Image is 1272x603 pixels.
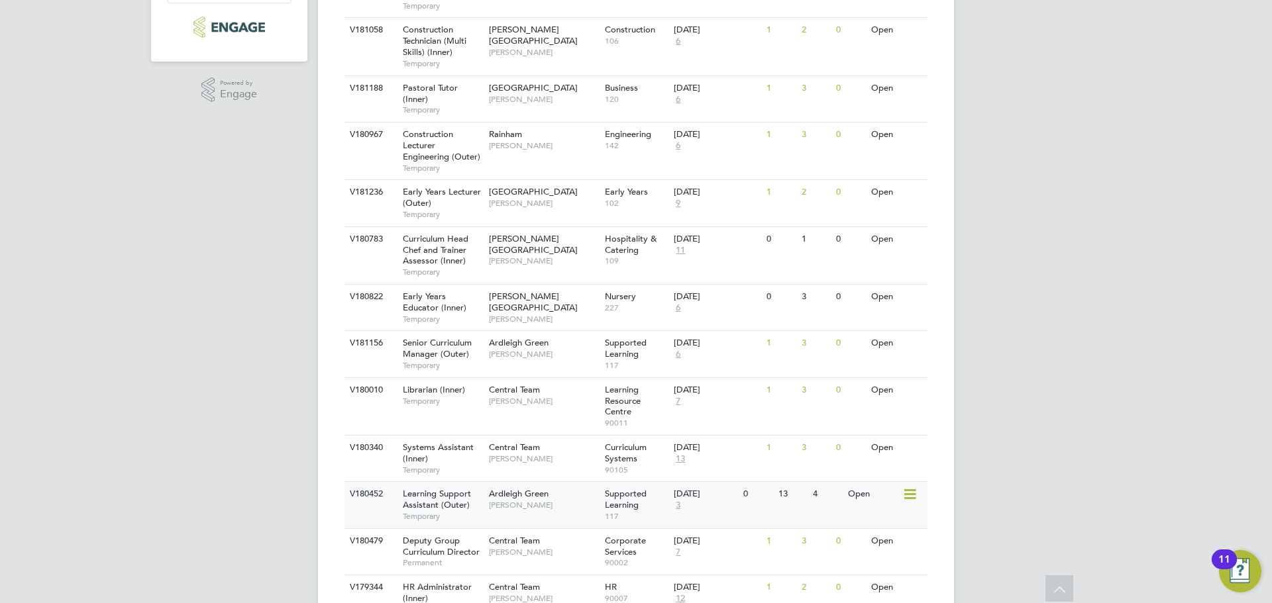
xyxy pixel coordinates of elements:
[605,186,648,197] span: Early Years
[674,547,682,558] span: 7
[605,337,647,359] span: Supported Learning
[833,529,867,553] div: 0
[798,180,833,205] div: 2
[763,436,798,460] div: 1
[489,233,578,255] span: [PERSON_NAME][GEOGRAPHIC_DATA]
[346,331,393,355] div: V181156
[403,267,482,277] span: Temporary
[489,396,598,406] span: [PERSON_NAME]
[833,285,867,309] div: 0
[674,94,682,105] span: 6
[674,83,760,94] div: [DATE]
[489,140,598,151] span: [PERSON_NAME]
[605,360,668,371] span: 117
[674,24,760,36] div: [DATE]
[403,105,482,115] span: Temporary
[605,511,668,522] span: 117
[868,575,926,600] div: Open
[403,291,466,313] span: Early Years Educator (Inner)
[798,122,833,147] div: 3
[403,1,482,11] span: Temporary
[605,24,655,35] span: Construction
[674,36,682,47] span: 6
[403,186,481,209] span: Early Years Lecturer (Outer)
[489,441,540,453] span: Central Team
[868,436,926,460] div: Open
[763,285,798,309] div: 0
[605,36,668,46] span: 106
[674,582,760,593] div: [DATE]
[868,122,926,147] div: Open
[489,255,598,266] span: [PERSON_NAME]
[605,291,636,302] span: Nursery
[833,227,867,252] div: 0
[605,198,668,209] span: 102
[346,180,393,205] div: V181236
[403,314,482,324] span: Temporary
[868,18,926,42] div: Open
[605,384,641,418] span: Learning Resource Centre
[489,94,598,105] span: [PERSON_NAME]
[674,198,682,209] span: 9
[201,77,258,103] a: Powered byEngage
[833,18,867,42] div: 0
[868,378,926,402] div: Open
[1219,550,1261,592] button: Open Resource Center, 11 new notifications
[674,349,682,360] span: 6
[763,331,798,355] div: 1
[674,535,760,547] div: [DATE]
[403,396,482,406] span: Temporary
[833,378,867,402] div: 0
[674,453,687,465] span: 13
[674,234,760,245] div: [DATE]
[605,94,668,105] span: 120
[605,233,657,255] span: Hospitality & Catering
[833,122,867,147] div: 0
[403,360,482,371] span: Temporary
[605,82,638,93] span: Business
[403,82,458,105] span: Pastoral Tutor (Inner)
[810,482,844,506] div: 4
[346,378,393,402] div: V180010
[346,529,393,553] div: V180479
[605,255,668,266] span: 109
[763,227,798,252] div: 0
[798,529,833,553] div: 3
[674,245,687,256] span: 11
[489,186,578,197] span: [GEOGRAPHIC_DATA]
[489,349,598,359] span: [PERSON_NAME]
[605,128,651,140] span: Engineering
[403,24,466,58] span: Construction Technician (Multi Skills) (Inner)
[403,488,471,510] span: Learning Support Assistant (Outer)
[489,314,598,324] span: [PERSON_NAME]
[868,76,926,101] div: Open
[674,129,760,140] div: [DATE]
[403,163,482,173] span: Temporary
[674,488,737,500] div: [DATE]
[403,233,468,267] span: Curriculum Head Chef and Trainer Assessor (Inner)
[489,547,598,557] span: [PERSON_NAME]
[489,488,549,499] span: Ardleigh Green
[674,140,682,152] span: 6
[868,331,926,355] div: Open
[489,82,578,93] span: [GEOGRAPHIC_DATA]
[403,384,465,395] span: Librarian (Inner)
[763,180,798,205] div: 1
[346,436,393,460] div: V180340
[833,76,867,101] div: 0
[833,331,867,355] div: 0
[346,575,393,600] div: V179344
[346,482,393,506] div: V180452
[489,384,540,395] span: Central Team
[346,122,393,147] div: V180967
[167,17,291,38] a: Go to home page
[763,529,798,553] div: 1
[798,378,833,402] div: 3
[1218,559,1230,577] div: 11
[605,302,668,313] span: 227
[403,58,482,69] span: Temporary
[674,385,760,396] div: [DATE]
[489,291,578,313] span: [PERSON_NAME][GEOGRAPHIC_DATA]
[775,482,810,506] div: 13
[489,453,598,464] span: [PERSON_NAME]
